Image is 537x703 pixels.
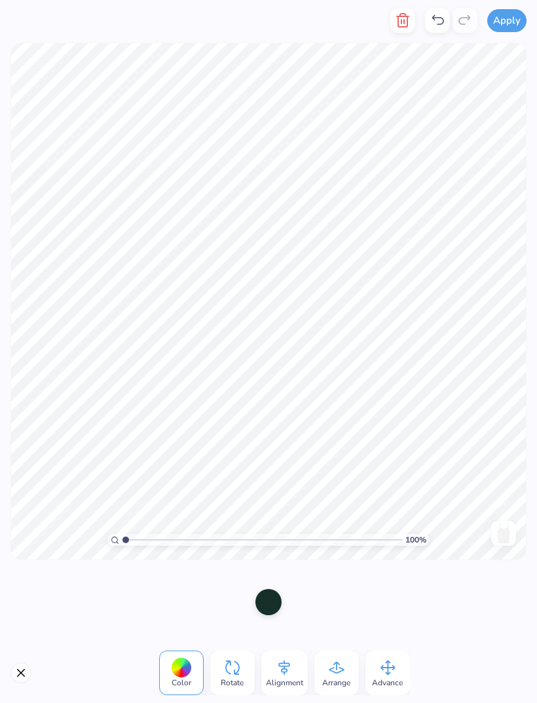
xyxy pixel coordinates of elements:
img: Back [493,523,514,544]
span: Alignment [266,677,303,688]
span: Advance [372,677,403,688]
span: 100 % [405,534,426,546]
span: Rotate [221,677,244,688]
button: Close [10,662,31,683]
span: Arrange [322,677,350,688]
button: Apply [487,9,527,32]
span: Color [172,677,191,688]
